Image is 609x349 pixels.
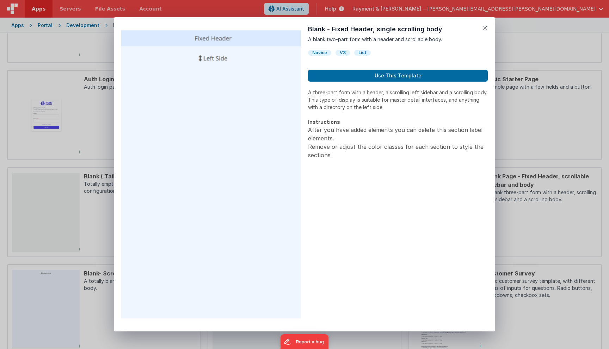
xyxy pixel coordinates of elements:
li: Remove or adjust the color classes for each section to style the sections [308,142,488,159]
div: List [354,50,371,56]
div: V3 [336,50,350,56]
button: Use This Template [308,70,488,82]
h1: Blank - Fixed Header, single scrolling body [308,24,488,34]
p: A blank two-part form with a header and scrollable body. [308,36,488,43]
div: Novice [308,50,331,56]
p: A three-part form with a header, a scrolling left sidebar and a scrolling body. [308,89,488,96]
strong: Instructions [308,119,340,125]
li: After you have added elements you can delete this section label elements. [308,126,488,142]
iframe: Marker.io feedback button [281,334,329,349]
p: This type of display is suitable for master detail interfaces, and anything with a directory on t... [308,96,488,111]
